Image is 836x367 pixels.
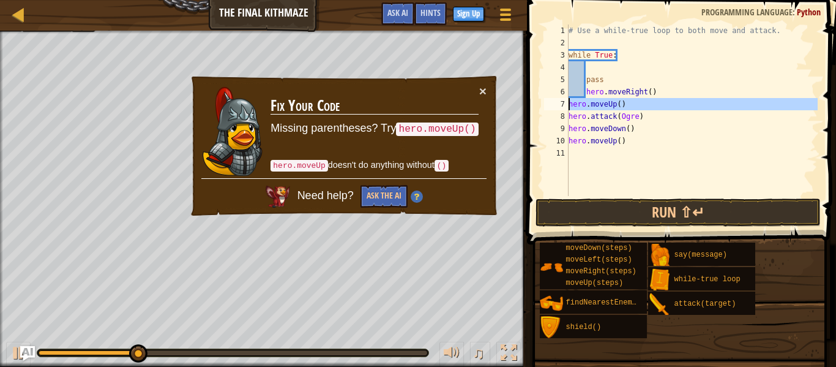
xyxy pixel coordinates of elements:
[648,244,671,267] img: portrait.png
[435,160,449,172] code: ()
[360,185,408,208] button: Ask the AI
[266,186,290,208] img: AI
[20,346,35,361] button: Ask AI
[536,199,821,227] button: Run ⇧↵
[490,2,521,31] button: Show game menu
[479,85,487,97] button: ×
[396,123,478,136] code: hero.moveUp()
[439,342,464,367] button: Adjust volume
[674,251,727,259] span: say(message)
[544,98,569,110] div: 7
[544,37,569,49] div: 2
[544,135,569,147] div: 10
[472,344,485,362] span: ♫
[648,268,671,292] img: portrait.png
[387,7,408,18] span: Ask AI
[544,61,569,74] div: 4
[544,110,569,123] div: 8
[566,255,632,264] span: moveLeft(steps)
[202,87,263,176] img: duck_hattori.png
[271,159,478,172] p: doesn't do anything without
[6,342,31,367] button: Ctrl + P: Play
[271,97,478,115] h3: Fix Your Code
[453,7,484,21] button: Sign Up
[470,342,491,367] button: ♫
[674,300,736,308] span: attack(target)
[540,316,563,339] img: portrait.png
[540,255,563,279] img: portrait.png
[797,6,821,18] span: Python
[544,86,569,98] div: 6
[540,292,563,315] img: portrait.png
[297,190,357,202] span: Need help?
[566,323,602,331] span: shield()
[271,160,328,172] code: hero.moveUp
[566,298,646,307] span: findNearestEnemy()
[544,49,569,61] div: 3
[648,293,671,316] img: portrait.png
[496,342,521,367] button: Toggle fullscreen
[544,123,569,135] div: 9
[674,275,741,284] span: while-true loop
[566,244,632,252] span: moveDown(steps)
[411,191,423,203] img: Hint
[544,147,569,159] div: 11
[381,2,414,25] button: Ask AI
[701,6,793,18] span: Programming language
[544,74,569,86] div: 5
[566,279,624,287] span: moveUp(steps)
[566,267,636,276] span: moveRight(steps)
[271,121,478,137] p: Missing parentheses? Try
[420,7,441,18] span: Hints
[793,6,797,18] span: :
[544,25,569,37] div: 1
